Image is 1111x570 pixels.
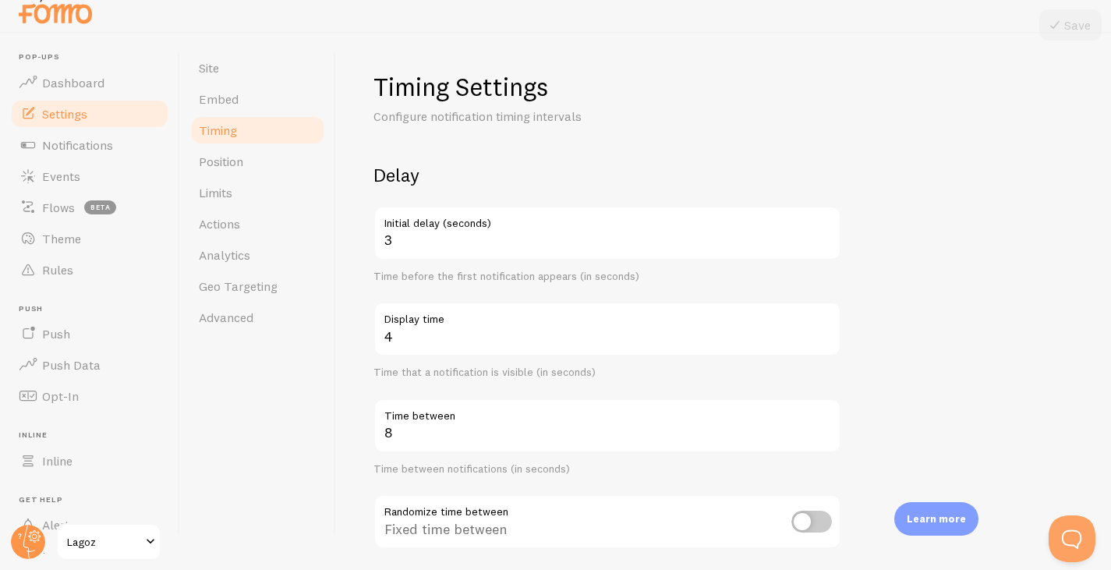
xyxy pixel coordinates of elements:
[19,304,170,314] span: Push
[42,388,79,404] span: Opt-In
[42,231,81,246] span: Theme
[9,445,170,476] a: Inline
[42,453,73,469] span: Inline
[373,302,841,328] label: Display time
[9,381,170,412] a: Opt-In
[42,262,73,278] span: Rules
[42,517,76,533] span: Alerts
[9,192,170,223] a: Flows beta
[9,254,170,285] a: Rules
[1049,515,1095,562] iframe: Help Scout Beacon - Open
[189,52,326,83] a: Site
[9,318,170,349] a: Push
[373,366,841,380] div: Time that a notification is visible (in seconds)
[189,177,326,208] a: Limits
[199,91,239,107] span: Embed
[373,108,748,126] p: Configure notification timing intervals
[42,75,104,90] span: Dashboard
[199,310,253,325] span: Advanced
[56,523,161,561] a: Lagoz
[84,200,116,214] span: beta
[894,502,978,536] div: Learn more
[373,462,841,476] div: Time between notifications (in seconds)
[907,512,966,526] p: Learn more
[199,278,278,294] span: Geo Targeting
[373,163,841,187] h2: Delay
[189,208,326,239] a: Actions
[42,137,113,153] span: Notifications
[9,509,170,540] a: Alerts
[42,200,75,215] span: Flows
[9,98,170,129] a: Settings
[42,357,101,373] span: Push Data
[9,223,170,254] a: Theme
[42,106,87,122] span: Settings
[373,270,841,284] div: Time before the first notification appears (in seconds)
[19,495,170,505] span: Get Help
[189,239,326,271] a: Analytics
[9,67,170,98] a: Dashboard
[9,161,170,192] a: Events
[189,83,326,115] a: Embed
[373,494,841,551] div: Fixed time between
[199,60,219,76] span: Site
[373,398,841,425] label: Time between
[199,247,250,263] span: Analytics
[199,216,240,232] span: Actions
[1039,9,1102,41] button: Save
[373,206,841,232] label: Initial delay (seconds)
[373,71,841,103] h1: Timing Settings
[189,146,326,177] a: Position
[199,185,232,200] span: Limits
[19,52,170,62] span: Pop-ups
[42,326,70,342] span: Push
[199,122,237,138] span: Timing
[67,533,141,551] span: Lagoz
[189,271,326,302] a: Geo Targeting
[19,430,170,441] span: Inline
[189,115,326,146] a: Timing
[9,129,170,161] a: Notifications
[199,154,243,169] span: Position
[189,302,326,333] a: Advanced
[9,349,170,381] a: Push Data
[42,168,80,184] span: Events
